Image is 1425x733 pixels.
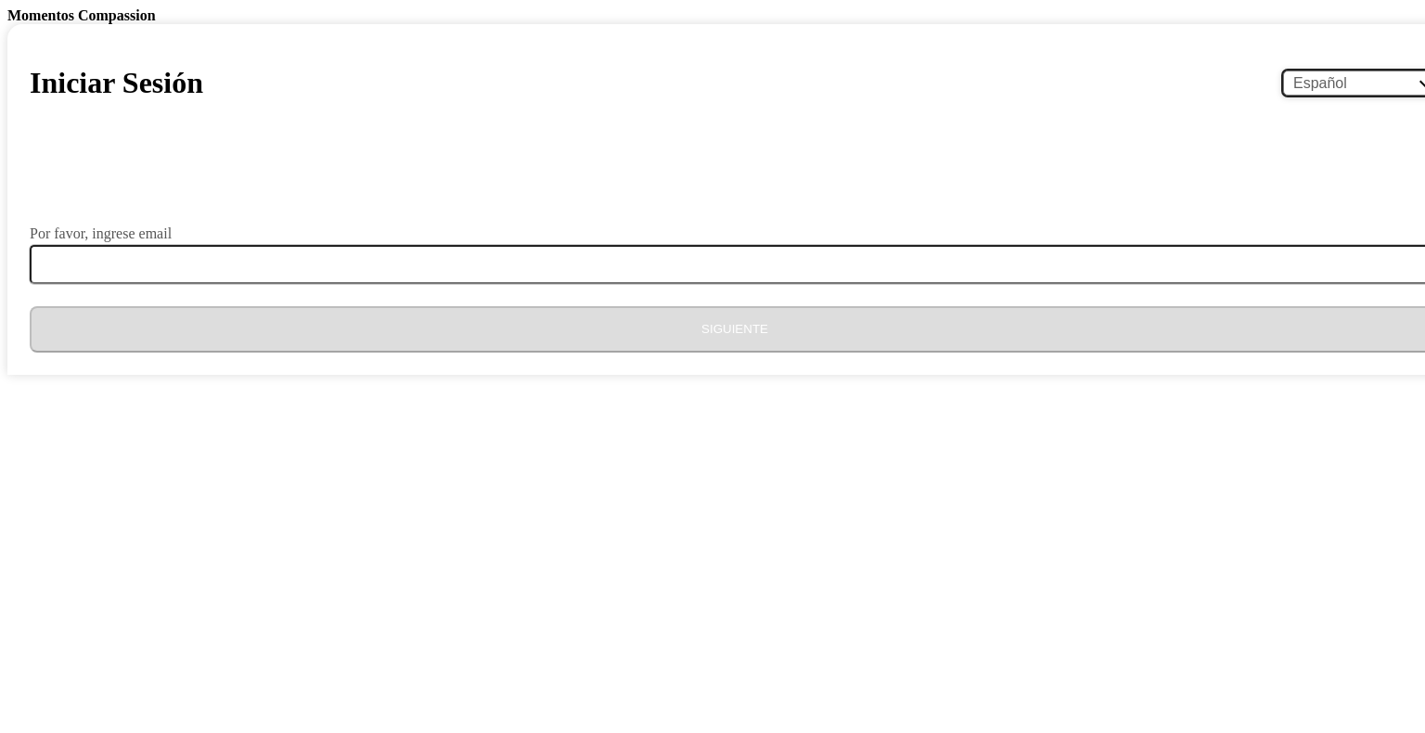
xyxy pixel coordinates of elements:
[30,66,203,100] h1: Iniciar Sesión
[7,7,156,23] b: Momentos Compassion
[30,226,172,241] label: Por favor, ingrese email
